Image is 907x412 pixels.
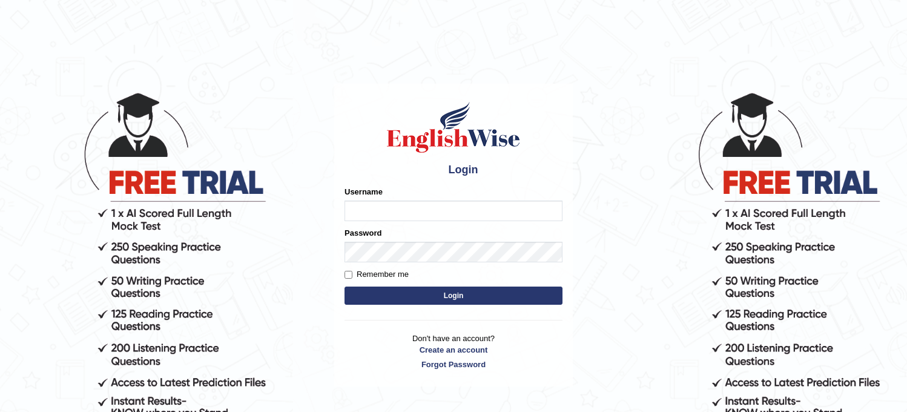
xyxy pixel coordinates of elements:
input: Remember me [345,271,352,279]
img: Logo of English Wise sign in for intelligent practice with AI [384,100,523,154]
label: Password [345,227,381,239]
button: Login [345,287,562,305]
a: Forgot Password [345,359,562,370]
label: Username [345,186,383,198]
label: Remember me [345,268,409,281]
a: Create an account [345,344,562,356]
h4: Login [345,161,562,180]
p: Don't have an account? [345,333,562,370]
